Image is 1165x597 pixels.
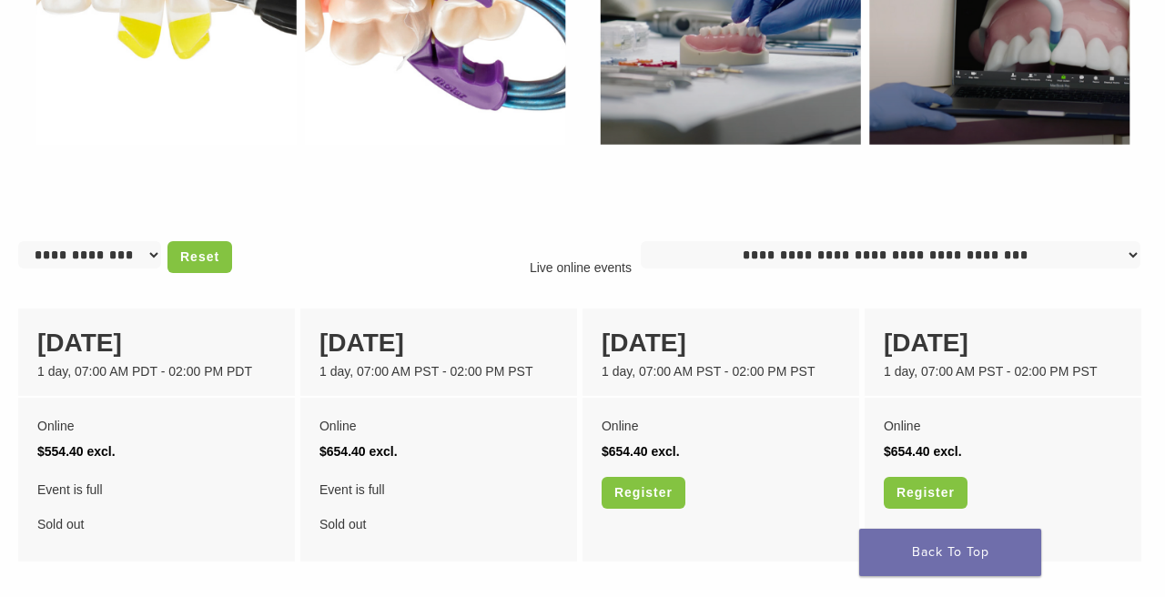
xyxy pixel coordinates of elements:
[884,444,930,459] span: $654.40
[37,444,84,459] span: $554.40
[651,444,679,459] span: excl.
[37,413,276,439] div: Online
[319,413,558,439] div: Online
[884,362,1122,381] div: 1 day, 07:00 AM PST - 02:00 PM PST
[37,324,276,362] div: [DATE]
[37,362,276,381] div: 1 day, 07:00 AM PDT - 02:00 PM PDT
[319,477,558,537] div: Sold out
[319,324,558,362] div: [DATE]
[602,413,840,439] div: Online
[319,362,558,381] div: 1 day, 07:00 AM PST - 02:00 PM PST
[87,444,116,459] span: excl.
[37,477,276,502] span: Event is full
[319,477,558,502] span: Event is full
[933,444,961,459] span: excl.
[884,413,1122,439] div: Online
[602,477,685,509] a: Register
[859,529,1041,576] a: Back To Top
[884,324,1122,362] div: [DATE]
[319,444,366,459] span: $654.40
[521,258,641,278] p: Live online events
[37,477,276,537] div: Sold out
[369,444,397,459] span: excl.
[602,444,648,459] span: $654.40
[602,362,840,381] div: 1 day, 07:00 AM PST - 02:00 PM PST
[167,241,232,273] a: Reset
[884,477,967,509] a: Register
[602,324,840,362] div: [DATE]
